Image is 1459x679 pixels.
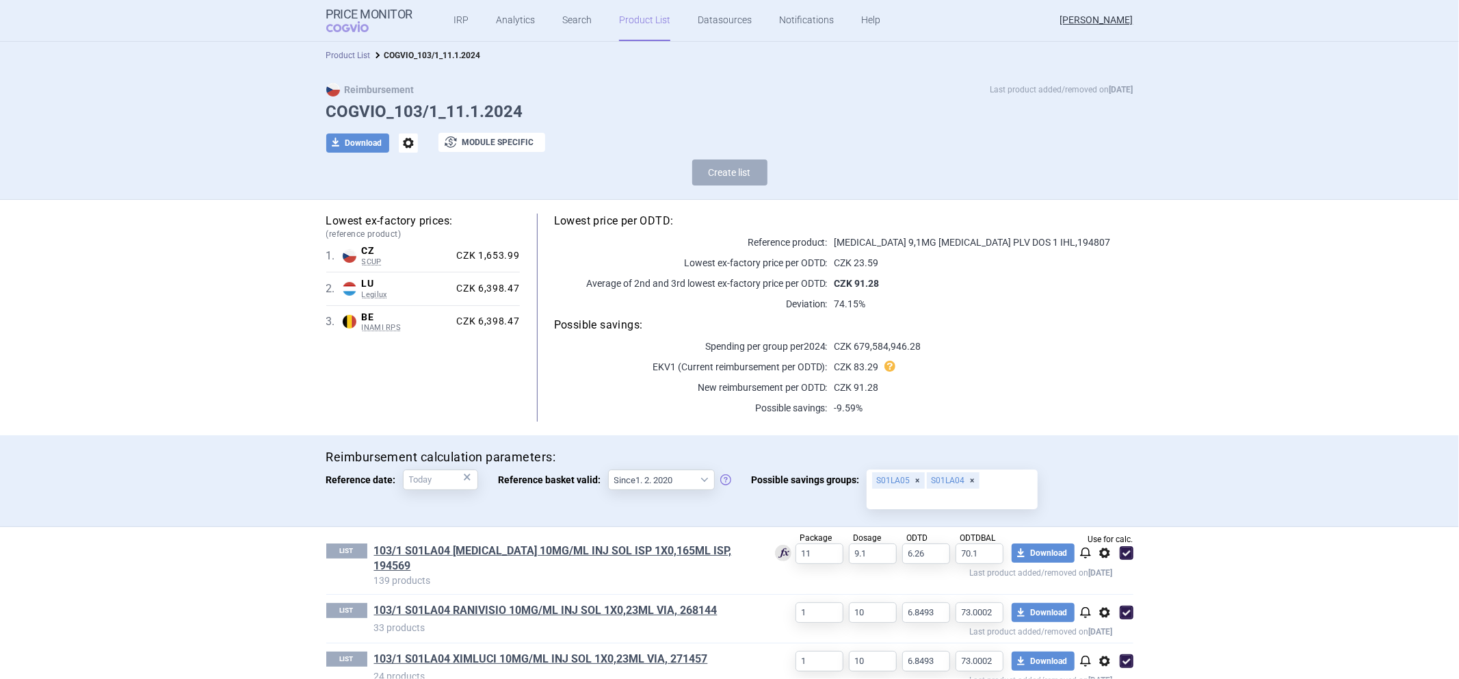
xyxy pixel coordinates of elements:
[1012,652,1075,671] button: Download
[326,470,403,490] span: Reference date:
[326,49,371,62] li: Product List
[451,283,519,295] div: CZK 6,398.47
[362,245,451,257] span: CZ
[754,624,1113,637] p: Last product added/removed on
[854,533,882,543] span: Dosage
[326,102,1133,122] h1: COGVIO_103/1_11.1.2024
[374,652,754,669] h1: 103/1 S01LA04 XIMLUCI 10MG/ML INJ SOL 1X0,23ML VIA, 271457
[403,470,478,490] input: Reference date:×
[554,277,828,290] p: Average of 2nd and 3rd lowest ex-factory price per ODTD:
[871,490,1033,508] input: Possible savings groups:S01LA05S01LA04
[828,297,1133,311] p: 74.15%
[374,621,754,635] p: 33 products
[326,83,340,97] img: CZ
[554,360,828,374] p: EKV1 (Current reimbursement per ODTD):
[554,318,1133,333] h5: Possible savings:
[326,133,389,153] button: Download
[451,250,519,262] div: CZK 1,653.99
[343,249,356,263] img: Czech Republic
[828,235,1133,249] p: [MEDICAL_DATA] 9,1MG [MEDICAL_DATA] PLV DOS 1 IHL , 194807
[326,603,367,618] p: LIST
[1012,543,1075,563] button: Download
[834,278,880,289] strong: CZK 91.28
[326,449,1133,466] h4: Reimbursement calculation parameters:
[990,83,1133,97] p: Last product added/removed on
[828,256,1133,270] p: CZK 23.59
[326,229,520,240] span: (reference product)
[554,339,828,353] p: Spending per group per 2024 :
[374,574,754,587] p: 139 products
[692,159,767,185] button: Create list
[828,339,1133,353] p: CZK 679,584,946.28
[1089,627,1113,637] strong: [DATE]
[326,313,343,330] span: 3 .
[343,282,356,296] img: Luxembourg
[554,256,828,270] p: Lowest ex-factory price per ODTD:
[752,470,867,490] span: Possible savings groups:
[554,235,828,249] p: Reference product:
[927,472,980,489] div: S01LA04
[608,470,715,490] select: Reference basket valid:
[499,470,608,490] span: Reference basket valid:
[872,472,925,489] div: S01LA05
[362,311,451,324] span: BE
[554,381,828,394] p: New reimbursement per ODTD:
[451,316,519,328] div: CZK 6,398.47
[1088,535,1133,543] span: Use for calc.
[800,533,832,543] span: Package
[1089,568,1113,578] strong: [DATE]
[374,652,708,667] a: 103/1 S01LA04 XIMLUCI 10MG/ML INJ SOL 1X0,23ML VIA, 271457
[326,281,343,297] span: 2 .
[362,257,451,267] span: SCUP
[371,49,481,62] li: COGVIO_103/1_11.1.2024
[362,278,451,290] span: LU
[554,214,1133,229] h5: Lowest price per ODTD:
[828,360,1133,374] p: CZK 83.29
[326,214,520,240] h5: Lowest ex-factory prices:
[326,51,371,60] a: Product List
[754,565,1113,578] p: Last product added/removed on
[362,323,451,333] span: INAMI RPS
[374,543,754,574] a: 103/1 S01LA04 [MEDICAL_DATA] 10MG/ML INJ SOL ISP 1X0,165ML ISP, 194569
[828,381,1133,394] p: CZK 91.28
[374,603,754,621] h1: 103/1 S01LA04 RANIVISIO 10MG/ML INJ SOL 1X0,23ML VIA, 268144
[343,315,356,329] img: Belgium
[1012,603,1075,622] button: Download
[326,248,343,264] span: 1 .
[1109,85,1133,94] strong: [DATE]
[828,401,1133,415] p: -9.59%
[326,543,367,559] p: LIST
[326,8,413,34] a: Price MonitorCOGVIO
[554,297,828,311] p: Deviation:
[326,8,413,21] strong: Price Monitor
[326,84,415,95] strong: Reimbursement
[384,51,481,60] strong: COGVIO_103/1_11.1.2024
[907,533,928,543] span: ODTD
[362,290,451,300] span: Legilux
[374,603,718,618] a: 103/1 S01LA04 RANIVISIO 10MG/ML INJ SOL 1X0,23ML VIA, 268144
[438,133,545,152] button: Module specific
[326,652,367,667] p: LIST
[554,401,828,415] p: Possible savings:
[464,470,472,485] div: ×
[326,21,388,32] span: COGVIO
[374,543,754,574] h1: 103/1 S01LA04 LUCENTIS 10MG/ML INJ SOL ISP 1X0,165ML ISP, 194569
[960,533,996,543] span: ODTDBAL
